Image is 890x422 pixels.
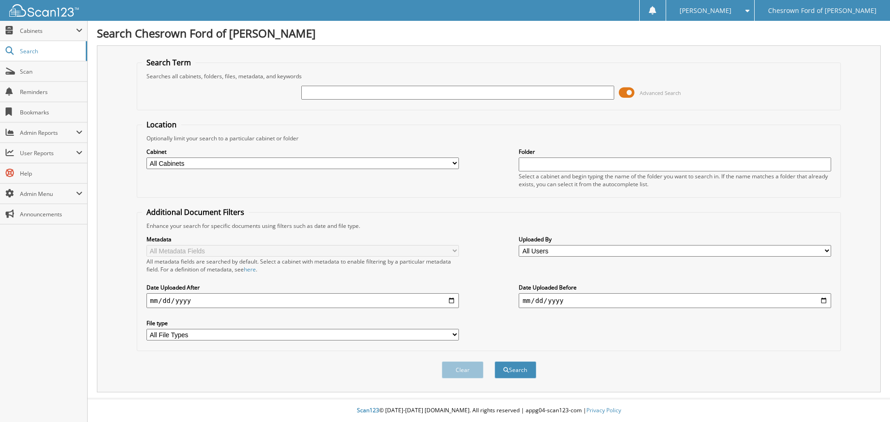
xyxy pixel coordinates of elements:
[20,47,81,55] span: Search
[146,283,459,291] label: Date Uploaded After
[519,293,831,308] input: end
[146,235,459,243] label: Metadata
[844,378,890,422] iframe: Chat Widget
[20,68,83,76] span: Scan
[9,4,79,17] img: scan123-logo-white.svg
[586,406,621,414] a: Privacy Policy
[20,88,83,96] span: Reminders
[142,120,181,130] legend: Location
[20,210,83,218] span: Announcements
[768,8,877,13] span: Chesrown Ford of [PERSON_NAME]
[519,235,831,243] label: Uploaded By
[20,190,76,198] span: Admin Menu
[20,170,83,177] span: Help
[97,25,881,41] h1: Search Chesrown Ford of [PERSON_NAME]
[495,361,536,378] button: Search
[146,293,459,308] input: start
[680,8,731,13] span: [PERSON_NAME]
[142,57,196,68] legend: Search Term
[519,148,831,156] label: Folder
[20,27,76,35] span: Cabinets
[244,265,256,273] a: here
[142,134,836,142] div: Optionally limit your search to a particular cabinet or folder
[640,89,681,96] span: Advanced Search
[20,108,83,116] span: Bookmarks
[142,207,249,217] legend: Additional Document Filters
[20,149,76,157] span: User Reports
[519,283,831,291] label: Date Uploaded Before
[142,222,836,230] div: Enhance your search for specific documents using filters such as date and file type.
[519,172,831,188] div: Select a cabinet and begin typing the name of the folder you want to search in. If the name match...
[146,148,459,156] label: Cabinet
[20,129,76,137] span: Admin Reports
[146,319,459,327] label: File type
[357,406,379,414] span: Scan123
[142,72,836,80] div: Searches all cabinets, folders, files, metadata, and keywords
[442,361,483,378] button: Clear
[146,258,459,273] div: All metadata fields are searched by default. Select a cabinet with metadata to enable filtering b...
[88,399,890,422] div: © [DATE]-[DATE] [DOMAIN_NAME]. All rights reserved | appg04-scan123-com |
